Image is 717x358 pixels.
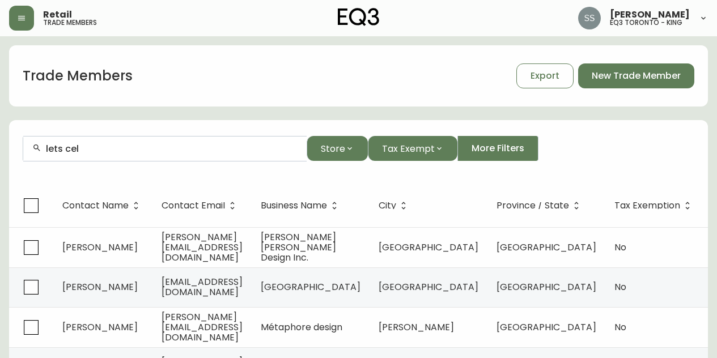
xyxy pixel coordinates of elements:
span: No [614,321,626,334]
span: [EMAIL_ADDRESS][DOMAIN_NAME] [162,275,243,299]
span: No [614,241,626,254]
span: No [614,280,626,293]
span: Contact Name [62,201,143,211]
span: [PERSON_NAME] [62,241,138,254]
span: Contact Email [162,202,225,209]
span: [GEOGRAPHIC_DATA] [497,280,596,293]
span: [PERSON_NAME] [62,280,138,293]
span: Métaphore design [261,321,342,334]
button: Export [516,63,574,88]
img: logo [338,8,380,26]
span: Business Name [261,202,327,209]
span: Export [531,70,559,82]
span: [GEOGRAPHIC_DATA] [261,280,360,293]
span: Tax Exemption [614,202,680,209]
span: New Trade Member [592,70,681,82]
span: Retail [43,10,72,19]
span: [GEOGRAPHIC_DATA] [497,321,596,334]
span: [PERSON_NAME][EMAIL_ADDRESS][DOMAIN_NAME] [162,310,243,344]
span: More Filters [472,142,524,155]
span: Business Name [261,201,342,211]
img: f1b6f2cda6f3b51f95337c5892ce6799 [578,7,601,29]
span: City [379,201,411,211]
button: Store [307,136,368,161]
span: Province / State [497,201,584,211]
span: Province / State [497,202,569,209]
span: [PERSON_NAME] [379,321,454,334]
input: Search [46,143,298,154]
span: Tax Exemption [614,201,695,211]
h5: trade members [43,19,97,26]
span: City [379,202,396,209]
span: [PERSON_NAME] [PERSON_NAME] Design Inc. [261,231,336,264]
span: [PERSON_NAME] [62,321,138,334]
span: Contact Name [62,202,129,209]
button: Tax Exempt [368,136,457,161]
h1: Trade Members [23,66,133,86]
span: [PERSON_NAME][EMAIL_ADDRESS][DOMAIN_NAME] [162,231,243,264]
span: [GEOGRAPHIC_DATA] [379,241,478,254]
span: Store [321,142,345,156]
h5: eq3 toronto - king [610,19,682,26]
span: [GEOGRAPHIC_DATA] [379,280,478,293]
button: More Filters [457,136,538,161]
span: Tax Exempt [382,142,435,156]
span: [GEOGRAPHIC_DATA] [497,241,596,254]
span: [PERSON_NAME] [610,10,690,19]
span: Contact Email [162,201,240,211]
button: New Trade Member [578,63,694,88]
